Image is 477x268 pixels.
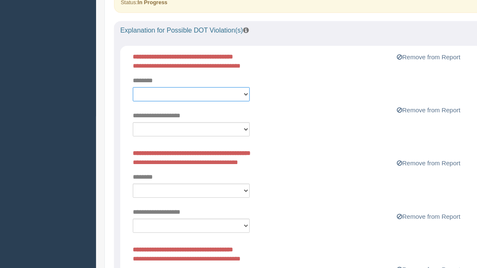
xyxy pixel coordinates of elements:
button: Remove from Report [394,212,463,222]
button: Remove from Report [394,105,463,115]
button: Remove from Report [394,52,463,62]
button: Remove from Report [394,158,463,168]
